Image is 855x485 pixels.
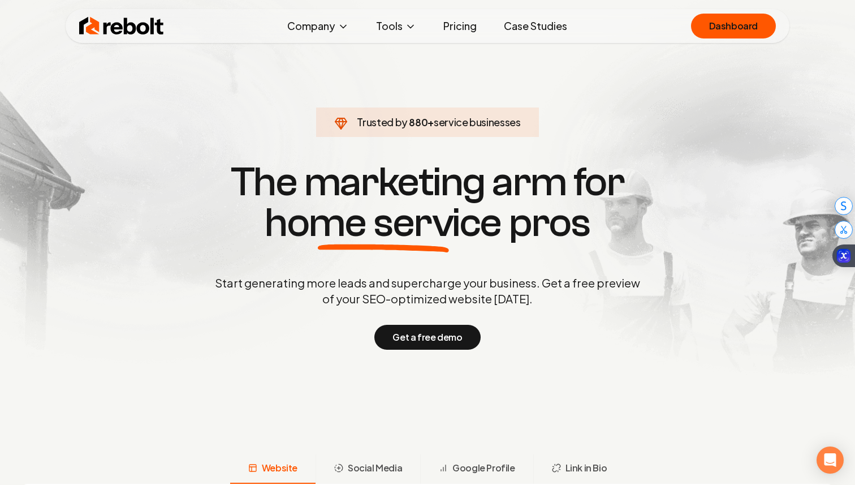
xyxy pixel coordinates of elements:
span: + [427,115,434,128]
button: Get a free demo [374,325,480,350]
button: Company [278,15,358,37]
span: Trusted by [357,115,407,128]
span: Google Profile [452,461,515,475]
button: Social Media [316,454,420,484]
span: service businesses [434,115,521,128]
span: home service [265,203,502,243]
button: Tools [367,15,425,37]
a: Dashboard [691,14,776,38]
button: Google Profile [420,454,533,484]
span: Link in Bio [565,461,607,475]
a: Case Studies [495,15,576,37]
img: Rebolt Logo [79,15,164,37]
button: Website [230,454,316,484]
div: Open Intercom Messenger [817,447,844,474]
a: Pricing [434,15,486,37]
p: Start generating more leads and supercharge your business. Get a free preview of your SEO-optimiz... [213,275,642,307]
h1: The marketing arm for pros [156,162,699,243]
span: 880 [409,114,427,130]
button: Link in Bio [533,454,625,484]
span: Website [262,461,297,475]
span: Social Media [348,461,402,475]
